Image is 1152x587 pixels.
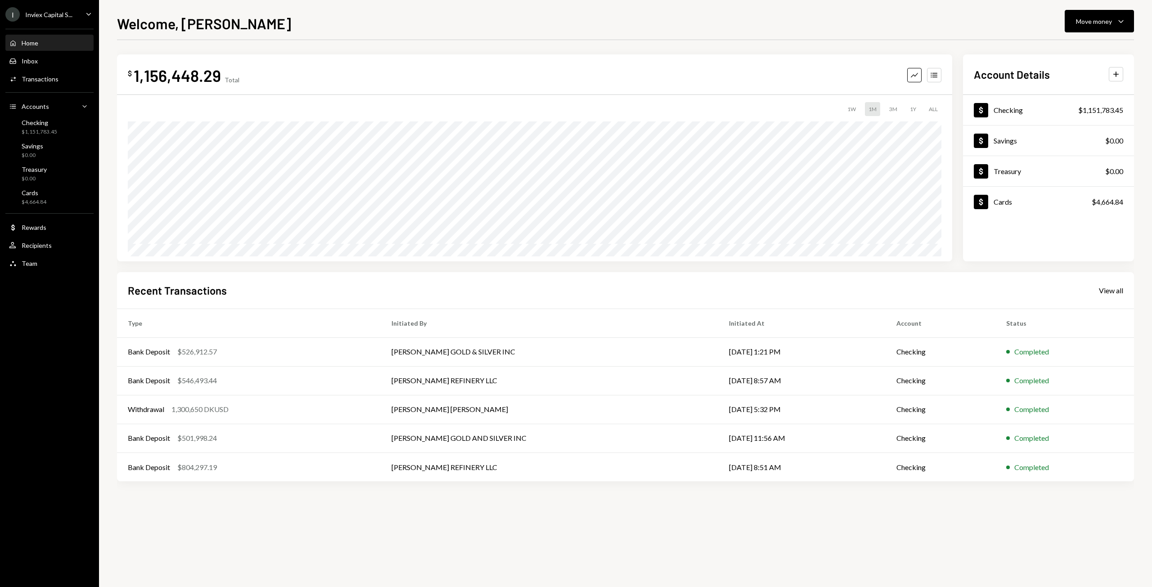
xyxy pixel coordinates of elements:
[5,237,94,253] a: Recipients
[22,224,46,231] div: Rewards
[886,366,995,395] td: Checking
[5,98,94,114] a: Accounts
[22,75,58,83] div: Transactions
[718,453,886,481] td: [DATE] 8:51 AM
[1078,105,1123,116] div: $1,151,783.45
[5,116,94,138] a: Checking$1,151,783.45
[906,102,920,116] div: 1Y
[128,283,227,298] h2: Recent Transactions
[225,76,239,84] div: Total
[718,309,886,337] th: Initiated At
[1099,286,1123,295] div: View all
[22,152,43,159] div: $0.00
[177,375,217,386] div: $546,493.44
[128,462,170,473] div: Bank Deposit
[1014,462,1049,473] div: Completed
[22,128,57,136] div: $1,151,783.45
[994,106,1023,114] div: Checking
[925,102,941,116] div: ALL
[22,260,37,267] div: Team
[1014,346,1049,357] div: Completed
[128,375,170,386] div: Bank Deposit
[22,242,52,249] div: Recipients
[963,125,1134,156] a: Savings$0.00
[128,69,132,78] div: $
[117,309,381,337] th: Type
[134,65,221,85] div: 1,156,448.29
[381,337,718,366] td: [PERSON_NAME] GOLD & SILVER INC
[995,309,1134,337] th: Status
[381,366,718,395] td: [PERSON_NAME] REFINERY LLC
[886,309,995,337] th: Account
[1105,135,1123,146] div: $0.00
[5,186,94,208] a: Cards$4,664.84
[718,395,886,424] td: [DATE] 5:32 PM
[994,197,1012,206] div: Cards
[177,346,217,357] div: $526,912.57
[381,424,718,453] td: [PERSON_NAME] GOLD AND SILVER INC
[177,433,217,444] div: $501,998.24
[381,453,718,481] td: [PERSON_NAME] REFINERY LLC
[22,166,47,173] div: Treasury
[177,462,217,473] div: $804,297.19
[25,11,72,18] div: Inviex Capital S...
[1099,285,1123,295] a: View all
[718,366,886,395] td: [DATE] 8:57 AM
[886,453,995,481] td: Checking
[718,337,886,366] td: [DATE] 1:21 PM
[1065,10,1134,32] button: Move money
[381,395,718,424] td: [PERSON_NAME] [PERSON_NAME]
[22,198,46,206] div: $4,664.84
[994,167,1021,175] div: Treasury
[963,95,1134,125] a: Checking$1,151,783.45
[1014,404,1049,415] div: Completed
[963,187,1134,217] a: Cards$4,664.84
[974,67,1050,82] h2: Account Details
[1076,17,1112,26] div: Move money
[963,156,1134,186] a: Treasury$0.00
[5,219,94,235] a: Rewards
[5,71,94,87] a: Transactions
[886,395,995,424] td: Checking
[22,175,47,183] div: $0.00
[5,7,20,22] div: I
[1105,166,1123,177] div: $0.00
[1014,433,1049,444] div: Completed
[5,163,94,184] a: Treasury$0.00
[128,346,170,357] div: Bank Deposit
[5,35,94,51] a: Home
[1014,375,1049,386] div: Completed
[128,404,164,415] div: Withdrawal
[22,103,49,110] div: Accounts
[117,14,291,32] h1: Welcome, [PERSON_NAME]
[22,39,38,47] div: Home
[886,337,995,366] td: Checking
[22,57,38,65] div: Inbox
[1092,197,1123,207] div: $4,664.84
[171,404,229,415] div: 1,300,650 DKUSD
[22,119,57,126] div: Checking
[5,53,94,69] a: Inbox
[886,102,901,116] div: 3M
[718,424,886,453] td: [DATE] 11:56 AM
[22,142,43,150] div: Savings
[865,102,880,116] div: 1M
[22,189,46,197] div: Cards
[5,139,94,161] a: Savings$0.00
[381,309,718,337] th: Initiated By
[886,424,995,453] td: Checking
[844,102,859,116] div: 1W
[994,136,1017,145] div: Savings
[5,255,94,271] a: Team
[128,433,170,444] div: Bank Deposit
